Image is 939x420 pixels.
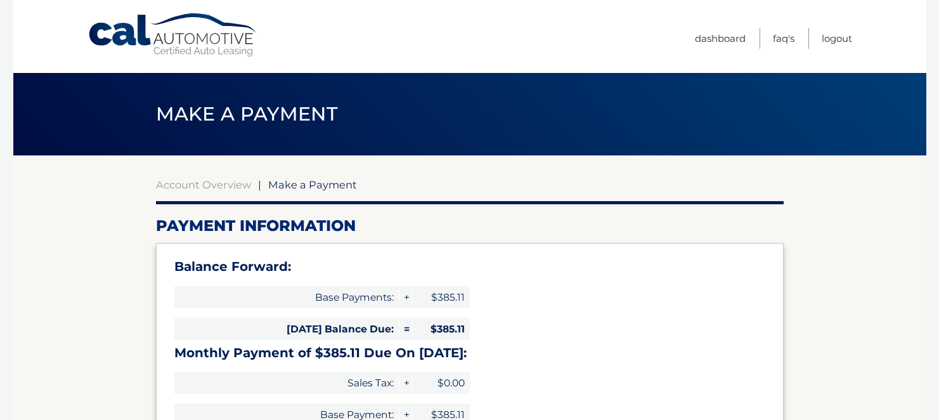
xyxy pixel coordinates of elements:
[156,216,784,235] h2: Payment Information
[87,13,259,58] a: Cal Automotive
[399,286,412,308] span: +
[413,286,470,308] span: $385.11
[773,28,794,49] a: FAQ's
[399,372,412,394] span: +
[174,318,399,340] span: [DATE] Balance Due:
[174,259,765,275] h3: Balance Forward:
[413,372,470,394] span: $0.00
[822,28,852,49] a: Logout
[174,345,765,361] h3: Monthly Payment of $385.11 Due On [DATE]:
[695,28,746,49] a: Dashboard
[268,178,357,191] span: Make a Payment
[258,178,261,191] span: |
[413,318,470,340] span: $385.11
[399,318,412,340] span: =
[174,372,399,394] span: Sales Tax:
[156,102,338,126] span: Make a Payment
[156,178,251,191] a: Account Overview
[174,286,399,308] span: Base Payments:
